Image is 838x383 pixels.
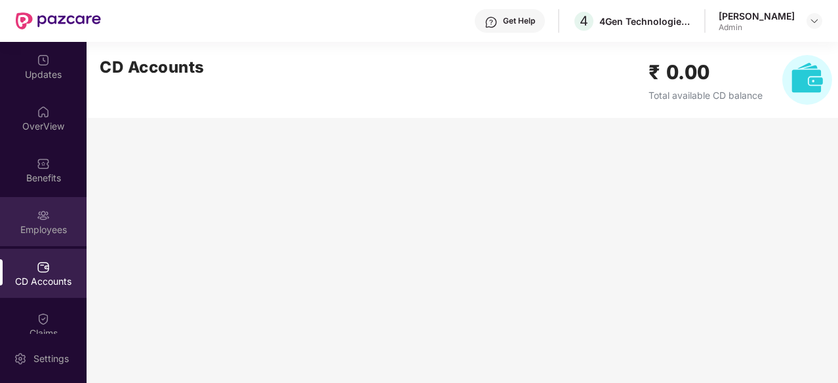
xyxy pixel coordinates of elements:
img: svg+xml;base64,PHN2ZyBpZD0iQ0RfQWNjb3VudHMiIGRhdGEtbmFtZT0iQ0QgQWNjb3VudHMiIHhtbG5zPSJodHRwOi8vd3... [37,261,50,274]
div: Settings [30,352,73,365]
span: 4 [580,13,588,29]
div: Admin [719,22,795,33]
div: [PERSON_NAME] [719,10,795,22]
img: svg+xml;base64,PHN2ZyBpZD0iSGVscC0zMngzMiIgeG1sbnM9Imh0dHA6Ly93d3cudzMub3JnLzIwMDAvc3ZnIiB3aWR0aD... [485,16,498,29]
img: svg+xml;base64,PHN2ZyBpZD0iRW1wbG95ZWVzIiB4bWxucz0iaHR0cDovL3d3dy53My5vcmcvMjAwMC9zdmciIHdpZHRoPS... [37,209,50,222]
span: Total available CD balance [648,90,763,101]
img: svg+xml;base64,PHN2ZyBpZD0iVXBkYXRlZCIgeG1sbnM9Imh0dHA6Ly93d3cudzMub3JnLzIwMDAvc3ZnIiB3aWR0aD0iMj... [37,54,50,67]
img: svg+xml;base64,PHN2ZyBpZD0iRHJvcGRvd24tMzJ4MzIiIHhtbG5zPSJodHRwOi8vd3d3LnczLm9yZy8yMDAwL3N2ZyIgd2... [809,16,820,26]
h2: CD Accounts [100,55,205,80]
img: svg+xml;base64,PHN2ZyBpZD0iQ2xhaW0iIHhtbG5zPSJodHRwOi8vd3d3LnczLm9yZy8yMDAwL3N2ZyIgd2lkdGg9IjIwIi... [37,312,50,325]
div: Get Help [503,16,535,26]
h2: ₹ 0.00 [648,57,763,88]
div: 4Gen Technologies Private Limited [599,15,691,27]
img: svg+xml;base64,PHN2ZyB4bWxucz0iaHR0cDovL3d3dy53My5vcmcvMjAwMC9zdmciIHhtbG5zOnhsaW5rPSJodHRwOi8vd3... [782,55,832,105]
img: svg+xml;base64,PHN2ZyBpZD0iSG9tZSIgeG1sbnM9Imh0dHA6Ly93d3cudzMub3JnLzIwMDAvc3ZnIiB3aWR0aD0iMjAiIG... [37,105,50,119]
img: New Pazcare Logo [16,12,101,29]
img: svg+xml;base64,PHN2ZyBpZD0iQmVuZWZpdHMiIHhtbG5zPSJodHRwOi8vd3d3LnczLm9yZy8yMDAwL3N2ZyIgd2lkdGg9Ij... [37,157,50,170]
img: svg+xml;base64,PHN2ZyBpZD0iU2V0dGluZy0yMHgyMCIgeG1sbnM9Imh0dHA6Ly93d3cudzMub3JnLzIwMDAvc3ZnIiB3aW... [14,352,27,365]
